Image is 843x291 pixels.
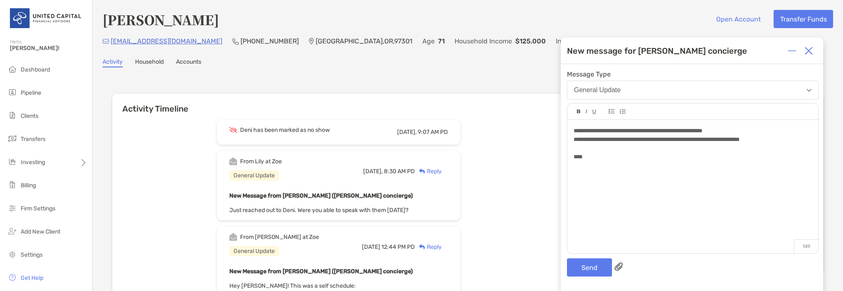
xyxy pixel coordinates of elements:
div: New message for [PERSON_NAME] concierge [567,46,747,56]
img: Editor control icon [609,109,614,114]
img: Editor control icon [586,110,587,114]
img: Location Icon [309,38,314,45]
p: [EMAIL_ADDRESS][DOMAIN_NAME] [111,36,222,46]
img: add_new_client icon [7,226,17,236]
img: Event icon [229,233,237,241]
h4: [PERSON_NAME] [102,10,219,29]
div: From Lily at Zoe [240,158,282,165]
img: firm-settings icon [7,203,17,213]
span: Clients [21,112,38,119]
img: Event icon [229,157,237,165]
a: Activity [102,58,123,67]
a: Upload Documents [664,32,752,50]
img: Editor control icon [619,109,626,114]
span: Investing [21,159,45,166]
button: Open Account [710,10,767,28]
img: paperclip attachments [614,262,623,271]
div: Reply [415,167,442,176]
div: Deni has been marked as no show [240,126,330,134]
span: Add New Client [21,228,60,235]
p: [PHONE_NUMBER] [241,36,299,46]
span: Dashboard [21,66,50,73]
img: settings icon [7,249,17,259]
p: Investable Assets [556,36,610,46]
p: Household Income [455,36,512,46]
div: General Update [229,170,279,181]
img: Email Icon [102,39,109,44]
button: General Update [567,81,819,100]
div: From [PERSON_NAME] at Zoe [240,234,319,241]
p: $125,000 [515,36,546,46]
span: [DATE], [363,168,383,175]
img: billing icon [7,180,17,190]
p: 149 [794,239,818,253]
span: Just reached out to Deni. Were you able to speak with them [DATE]? [229,207,408,214]
img: clients icon [7,110,17,120]
img: transfers icon [7,134,17,143]
span: Transfers [21,136,45,143]
img: Phone Icon [232,38,239,45]
b: New Message from [PERSON_NAME] ([PERSON_NAME] concierge) [229,192,413,199]
img: Expand or collapse [788,47,796,55]
button: Send [567,258,612,277]
img: Close [805,47,813,55]
img: Open dropdown arrow [807,89,812,92]
span: 12:44 PM PD [381,243,415,250]
p: $525,000 [614,36,645,46]
span: [DATE], [397,129,417,136]
img: get-help icon [7,272,17,282]
img: United Capital Logo [10,3,82,33]
span: 9:07 AM PD [418,129,448,136]
span: Message Type [567,70,819,78]
img: investing icon [7,157,17,167]
span: [PERSON_NAME]! [10,45,87,52]
img: Reply icon [419,169,425,174]
div: General Update [229,246,279,256]
span: 8:30 AM PD [384,168,415,175]
a: Accounts [176,58,201,67]
img: Event icon [229,127,237,133]
span: Billing [21,182,36,189]
img: Editor control icon [577,110,581,114]
p: [GEOGRAPHIC_DATA] , OR , 97301 [316,36,412,46]
img: Editor control icon [592,110,596,114]
div: General Update [574,86,621,94]
img: pipeline icon [7,87,17,97]
p: Age [422,36,435,46]
b: New Message from [PERSON_NAME] ([PERSON_NAME] concierge) [229,268,413,275]
p: 71 [438,36,445,46]
a: Household [135,58,164,67]
img: Reply icon [419,244,425,250]
img: dashboard icon [7,64,17,74]
span: Firm Settings [21,205,55,212]
span: Settings [21,251,43,258]
h6: Activity Timeline [112,94,565,114]
span: [DATE] [362,243,380,250]
div: Reply [415,243,442,251]
button: Transfer Funds [774,10,833,28]
span: Get Help [21,274,43,281]
span: Pipeline [21,89,41,96]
